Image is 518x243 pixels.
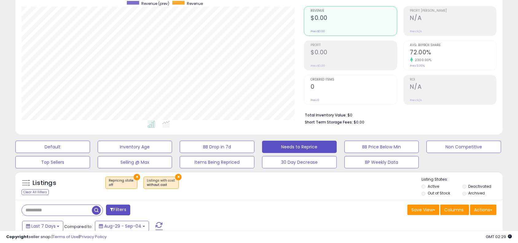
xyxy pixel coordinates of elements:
span: Repricing state : [109,178,134,187]
label: Active [428,184,439,189]
button: BB Price Below Min [344,141,419,153]
span: Compared to: [64,224,92,229]
h5: Listings [33,179,56,187]
button: × [134,174,140,180]
span: Columns [444,207,464,213]
button: BP Weekly Data [344,156,419,168]
span: Last 7 Days [31,223,56,229]
h2: $0.00 [311,49,397,57]
span: Listings with cost : [147,178,175,187]
span: Revenue [311,9,397,13]
span: Profit [PERSON_NAME] [410,9,496,13]
h2: N/A [410,83,496,92]
span: Aug-29 - Sep-04 [104,223,141,229]
button: Aug-29 - Sep-04 [95,221,149,231]
span: Revenue [187,1,203,6]
button: Filters [106,205,130,215]
h2: $0.00 [311,14,397,23]
strong: Copyright [6,234,29,240]
small: Prev: 3.00% [410,64,425,68]
button: Default [15,141,90,153]
button: Columns [440,205,469,215]
button: Needs to Reprice [262,141,337,153]
small: Prev: 0 [311,98,319,102]
button: × [175,174,182,180]
label: Deactivated [468,184,491,189]
label: Out of Stock [428,190,450,196]
span: 2025-09-12 02:29 GMT [486,234,512,240]
button: 30 Day Decrease [262,156,337,168]
small: Prev: N/A [410,98,422,102]
a: Terms of Use [53,234,79,240]
span: Avg. Buybox Share [410,44,496,47]
span: $0.00 [354,119,364,125]
span: Profit [311,44,397,47]
button: Non Competitive [426,141,501,153]
b: Short Term Storage Fees: [305,120,353,125]
small: Prev: $0.00 [311,64,325,68]
small: 2300.00% [413,58,432,62]
li: $0 [305,111,492,118]
button: Inventory Age [98,141,172,153]
button: Last 7 Days [22,221,63,231]
small: Prev: $0.00 [311,29,325,33]
button: Selling @ Max [98,156,172,168]
div: seller snap | | [6,234,107,240]
h2: 72.00% [410,49,496,57]
small: Prev: N/A [410,29,422,33]
h2: 0 [311,83,397,92]
label: Archived [468,190,485,196]
a: Privacy Policy [80,234,107,240]
span: Ordered Items [311,78,397,81]
div: Clear All Filters [22,189,49,195]
button: Save View [407,205,439,215]
span: Revenue (prev) [141,1,169,6]
div: without cost [147,183,175,187]
button: Top Sellers [15,156,90,168]
h2: N/A [410,14,496,23]
p: Listing States: [422,177,502,182]
span: ROI [410,78,496,81]
b: Total Inventory Value: [305,112,347,118]
button: BB Drop in 7d [180,141,254,153]
div: off [109,183,134,187]
button: Items Being Repriced [180,156,254,168]
button: Actions [470,205,496,215]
